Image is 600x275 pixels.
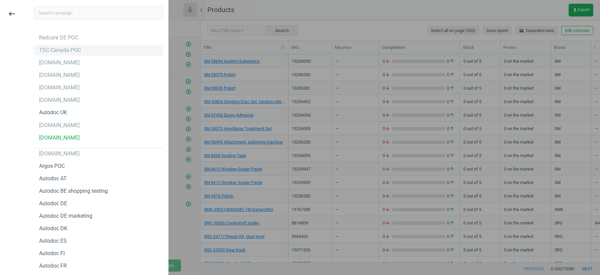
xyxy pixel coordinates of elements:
[8,10,16,18] i: keyboard_backspace
[39,96,80,104] div: [DOMAIN_NAME]
[39,47,81,54] div: TSC Canada POC
[39,134,80,142] div: [DOMAIN_NAME]
[39,71,80,79] div: [DOMAIN_NAME]
[39,150,80,157] div: [DOMAIN_NAME]
[39,162,65,170] div: Argos POC
[39,59,80,66] div: [DOMAIN_NAME]
[4,6,20,22] button: keyboard_backspace
[39,187,108,195] div: Autodoc BE shopping testing
[39,109,67,116] div: Autodoc UK
[39,34,78,41] div: Redcare DE POC
[39,175,67,182] div: Autodoc AT
[39,122,80,129] div: [DOMAIN_NAME]
[39,262,67,270] div: Autodoc FR
[39,200,67,207] div: Autodoc DE
[39,237,67,245] div: Autodoc ES
[39,250,65,257] div: Autodoc FI
[34,6,163,20] input: Search campaign
[39,212,92,220] div: Autodoc DE marketing
[39,84,80,91] div: [DOMAIN_NAME]
[39,225,67,232] div: Autodoc DK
